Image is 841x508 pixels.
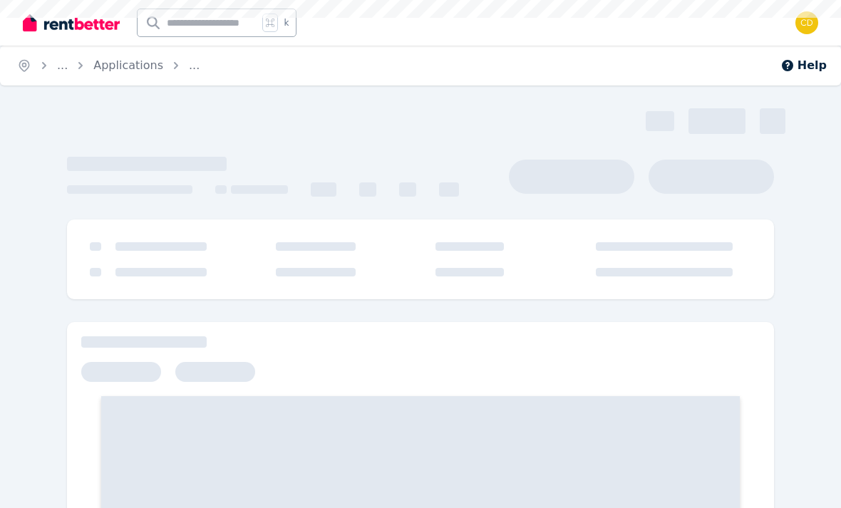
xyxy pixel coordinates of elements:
[57,58,68,72] span: ...
[284,17,289,28] span: k
[23,12,120,33] img: RentBetter
[780,57,827,74] button: Help
[93,58,163,72] a: Applications
[795,11,818,34] img: Chris Dimitropoulos
[189,58,200,72] a: ...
